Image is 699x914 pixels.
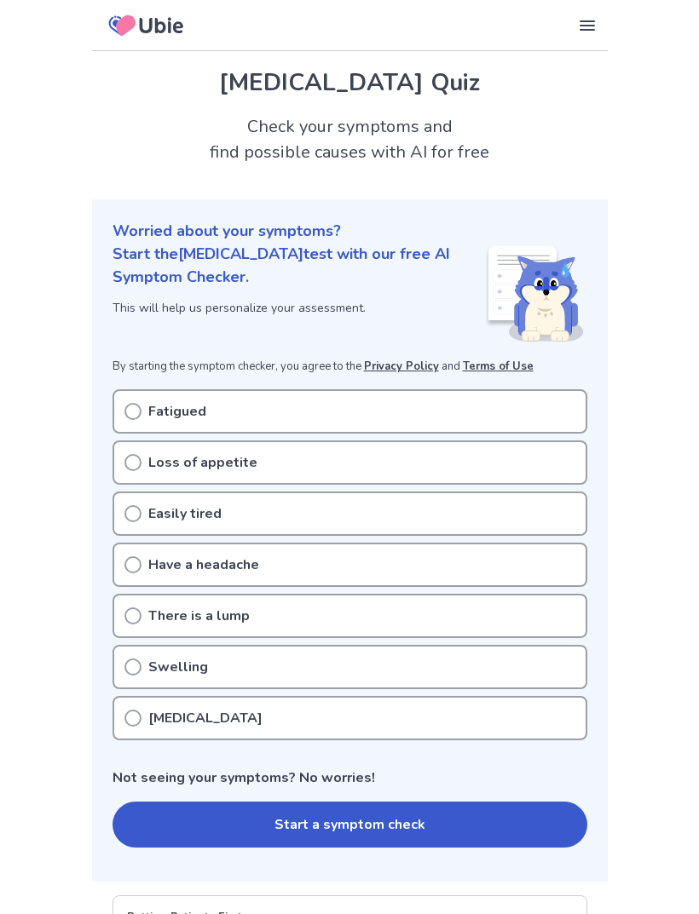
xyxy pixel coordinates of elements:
[148,657,208,677] p: Swelling
[113,243,485,289] p: Start the [MEDICAL_DATA] test with our free AI Symptom Checker.
[148,555,259,575] p: Have a headache
[485,246,584,342] img: Shiba
[148,708,263,728] p: [MEDICAL_DATA]
[148,606,250,626] p: There is a lump
[364,359,439,374] a: Privacy Policy
[148,452,257,473] p: Loss of appetite
[113,299,485,317] p: This will help us personalize your assessment.
[148,503,222,524] p: Easily tired
[113,220,587,243] p: Worried about your symptoms?
[92,114,608,165] h2: Check your symptoms and find possible causes with AI for free
[113,65,587,101] h1: [MEDICAL_DATA] Quiz
[113,767,587,788] p: Not seeing your symptoms? No worries!
[148,401,206,422] p: Fatigued
[113,802,587,848] button: Start a symptom check
[463,359,534,374] a: Terms of Use
[113,359,587,376] p: By starting the symptom checker, you agree to the and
